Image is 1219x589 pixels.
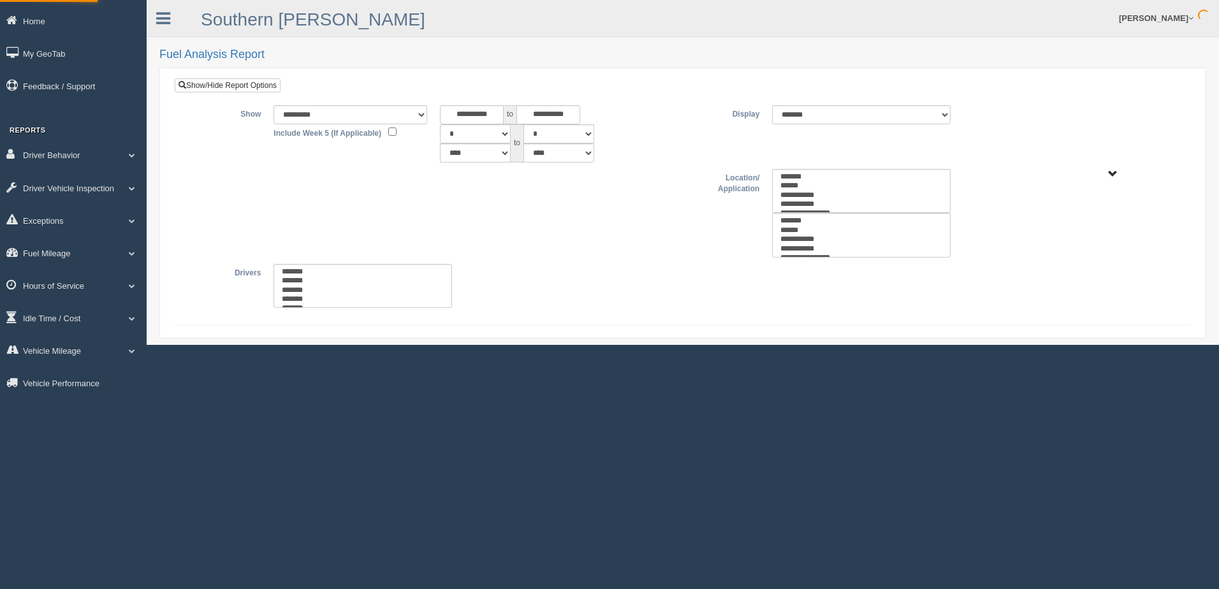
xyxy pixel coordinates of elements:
[175,78,281,92] a: Show/Hide Report Options
[504,105,516,124] span: to
[159,48,1206,61] h2: Fuel Analysis Report
[683,169,766,195] label: Location/ Application
[184,264,267,279] label: Drivers
[511,124,523,163] span: to
[184,105,267,120] label: Show
[201,10,425,29] a: Southern [PERSON_NAME]
[683,105,766,120] label: Display
[274,124,381,140] label: Include Week 5 (If Applicable)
